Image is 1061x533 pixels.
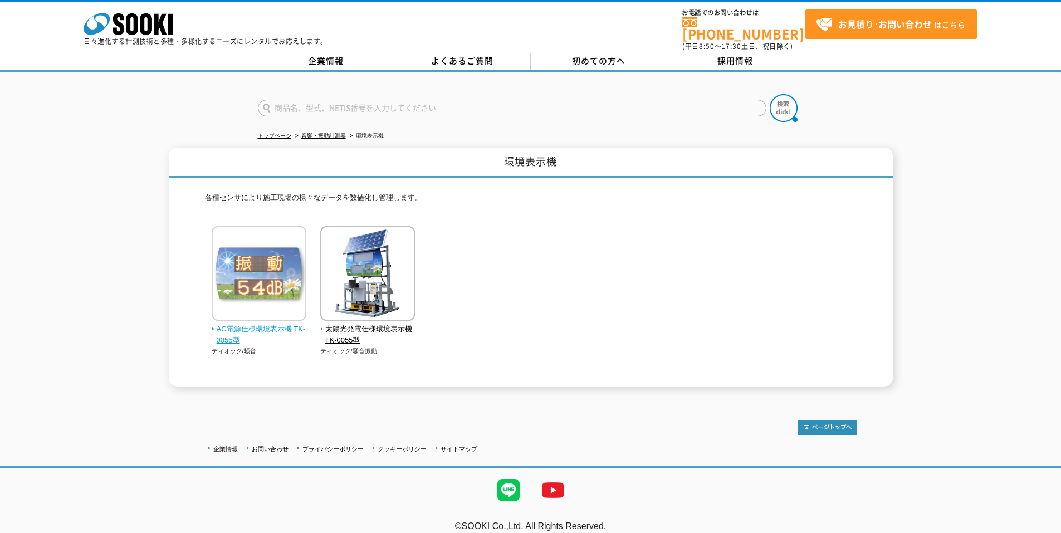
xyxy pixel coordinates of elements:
p: 日々進化する計測技術と多種・多様化するニーズにレンタルでお応えします。 [84,38,327,45]
span: 初めての方へ [572,55,625,67]
a: 採用情報 [667,53,804,70]
img: btn_search.png [770,94,798,122]
a: お問い合わせ [252,446,289,452]
a: プライバシーポリシー [302,446,364,452]
img: LINE [486,468,531,512]
a: 企業情報 [258,53,394,70]
img: AC電源仕様環境表示機 TK-0055型 [212,226,306,324]
img: YouTube [531,468,575,512]
input: 商品名、型式、NETIS番号を入力してください [258,100,766,116]
span: お電話でのお問い合わせは [682,9,805,16]
a: よくあるご質問 [394,53,531,70]
span: 8:50 [699,41,715,51]
a: 音響・振動計測器 [301,133,346,139]
p: ティオック/騒音 [212,346,307,356]
span: AC電源仕様環境表示機 TK-0055型 [212,324,307,347]
a: クッキーポリシー [378,446,427,452]
li: 環境表示機 [348,130,384,142]
a: サイトマップ [441,446,477,452]
a: [PHONE_NUMBER] [682,17,805,40]
span: 太陽光発電仕様環境表示機 TK-0055型 [320,324,415,347]
img: 太陽光発電仕様環境表示機 TK-0055型 [320,226,415,324]
a: 太陽光発電仕様環境表示機 TK-0055型 [320,313,415,346]
strong: お見積り･お問い合わせ [838,17,932,31]
img: トップページへ [798,420,857,435]
a: 初めての方へ [531,53,667,70]
a: 企業情報 [213,446,238,452]
span: はこちら [816,16,965,33]
a: お見積り･お問い合わせはこちら [805,9,977,39]
span: 17:30 [721,41,741,51]
h1: 環境表示機 [169,148,893,178]
span: (平日 ～ 土日、祝日除く) [682,41,793,51]
a: AC電源仕様環境表示機 TK-0055型 [212,313,307,346]
p: ティオック/騒音振動 [320,346,415,356]
p: 各種センサにより施工現場の様々なデータを数値化し管理します。 [205,192,857,209]
a: トップページ [258,133,291,139]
